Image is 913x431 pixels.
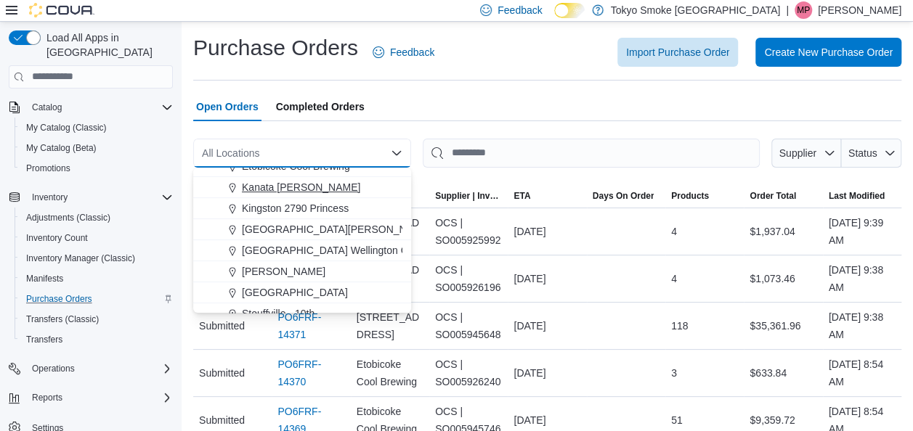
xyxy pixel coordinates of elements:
[26,142,97,154] span: My Catalog (Beta)
[357,356,423,390] span: Etobicoke Cool Brewing
[277,308,344,343] a: PO6FRF-14371
[26,189,73,206] button: Inventory
[26,273,63,284] span: Manifests
[26,360,81,377] button: Operations
[823,350,901,396] div: [DATE] 8:54 AM
[429,255,508,302] div: OCS | SO005926196
[20,119,113,136] a: My Catalog (Classic)
[423,139,760,168] input: This is a search bar. After typing your query, hit enter to filter the results lower in the page.
[26,389,173,406] span: Reports
[242,159,350,173] span: Etobicoke Cool Brewing
[26,334,62,345] span: Transfers
[20,119,173,136] span: My Catalog (Classic)
[848,147,877,159] span: Status
[15,118,179,138] button: My Catalog (Classic)
[276,92,365,121] span: Completed Orders
[26,99,68,116] button: Catalog
[671,270,677,287] span: 4
[508,311,586,340] div: [DATE]
[15,329,179,350] button: Transfers
[786,1,789,19] p: |
[671,190,709,202] span: Products
[199,411,245,429] span: Submitted
[779,147,816,159] span: Supplier
[554,18,555,19] span: Dark Mode
[242,243,437,258] span: [GEOGRAPHIC_DATA] Wellington Corners
[429,350,508,396] div: OCS | SO005926240
[744,311,822,340] div: $35,361.96
[20,160,173,177] span: Promotions
[554,3,585,18] input: Dark Mode
[193,240,411,261] button: [GEOGRAPHIC_DATA] Wellington Corners
[593,190,654,202] span: Days On Order
[15,138,179,158] button: My Catalog (Beta)
[26,189,173,206] span: Inventory
[20,331,173,348] span: Transfers
[20,311,105,328] a: Transfers (Classic)
[771,139,841,168] button: Supplier
[20,139,173,157] span: My Catalog (Beta)
[498,3,542,17] span: Feedback
[797,1,810,19] span: MP
[20,311,173,328] span: Transfers (Classic)
[665,184,744,208] button: Products
[671,411,683,429] span: 51
[193,282,411,303] button: [GEOGRAPHIC_DATA]
[242,306,315,321] span: Stouffville - 10th
[435,190,502,202] span: Supplier | Invoice Number
[626,45,729,59] span: Import Purchase Order
[26,360,173,377] span: Operations
[3,387,179,408] button: Reports
[611,1,781,19] p: Tokyo Smoke [GEOGRAPHIC_DATA]
[617,38,738,67] button: Import Purchase Order
[391,147,402,159] button: Close list of options
[15,208,179,228] button: Adjustments (Classic)
[26,389,68,406] button: Reports
[795,1,812,19] div: Mark Patafie
[357,308,423,343] span: [STREET_ADDRESS]
[20,229,173,247] span: Inventory Count
[367,38,440,67] a: Feedback
[823,184,901,208] button: Last Modified
[277,356,344,390] a: PO6FRF-14370
[41,30,173,59] span: Load All Apps in [GEOGRAPHIC_DATA]
[32,392,62,403] span: Reports
[823,255,901,302] div: [DATE] 9:38 AM
[32,363,75,374] span: Operations
[242,285,348,300] span: [GEOGRAPHIC_DATA]
[818,1,901,19] p: [PERSON_NAME]
[744,184,822,208] button: Order Total
[823,303,901,349] div: [DATE] 9:38 AM
[508,184,586,208] button: ETA
[15,309,179,329] button: Transfers (Classic)
[764,45,893,59] span: Create New Purchase Order
[671,364,677,382] span: 3
[32,102,62,113] span: Catalog
[829,190,885,202] span: Last Modified
[20,139,102,157] a: My Catalog (Beta)
[20,290,98,308] a: Purchase Orders
[3,358,179,379] button: Operations
[744,217,822,246] div: $1,937.04
[429,303,508,349] div: OCS | SO005945648
[193,198,411,219] button: Kingston 2790 Princess
[841,139,901,168] button: Status
[193,177,411,198] button: Kanata [PERSON_NAME]
[242,201,349,215] span: Kingston 2790 Princess
[26,163,70,174] span: Promotions
[26,212,110,223] span: Adjustments (Classic)
[3,97,179,118] button: Catalog
[15,268,179,289] button: Manifests
[15,248,179,268] button: Inventory Manager (Classic)
[193,261,411,282] button: [PERSON_NAME]
[242,222,431,237] span: [GEOGRAPHIC_DATA][PERSON_NAME]
[20,250,141,267] a: Inventory Manager (Classic)
[26,99,173,116] span: Catalog
[26,313,99,325] span: Transfers (Classic)
[193,33,358,62] h1: Purchase Orders
[15,228,179,248] button: Inventory Count
[15,158,179,178] button: Promotions
[242,264,325,279] span: [PERSON_NAME]
[514,190,530,202] span: ETA
[242,180,360,194] span: Kanata [PERSON_NAME]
